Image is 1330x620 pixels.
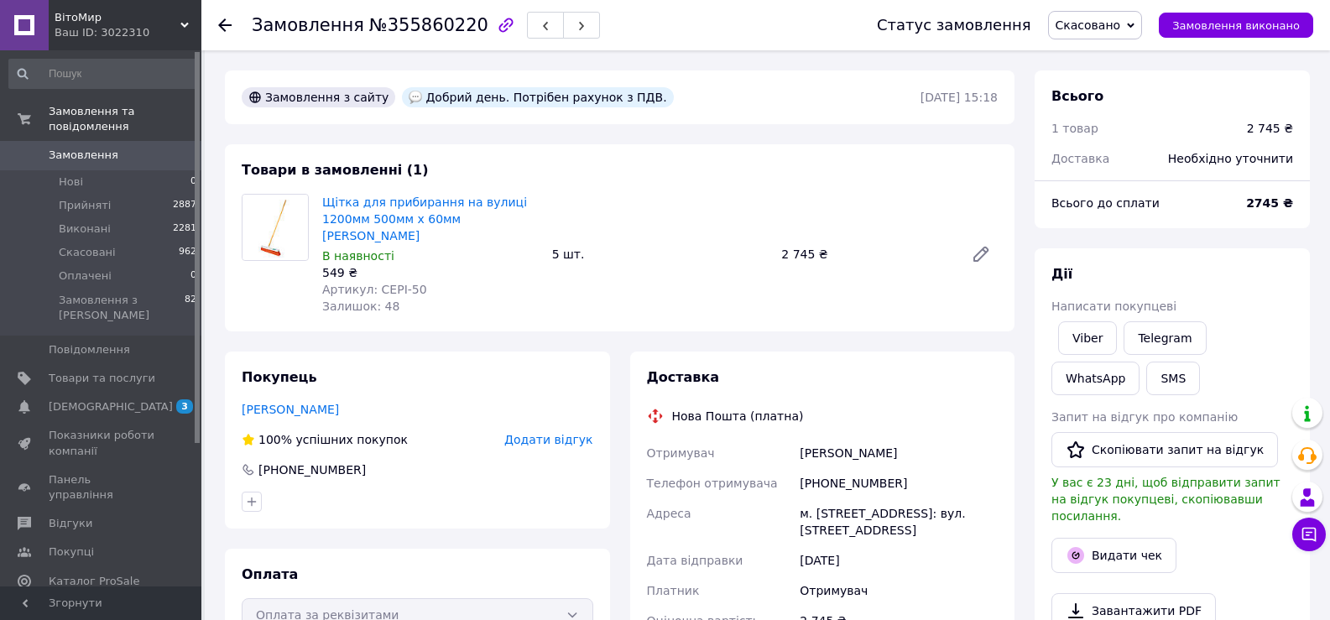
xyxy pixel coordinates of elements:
[59,221,111,237] span: Виконані
[1051,88,1103,104] span: Всього
[647,507,691,520] span: Адреса
[647,446,715,460] span: Отримувач
[190,175,196,190] span: 0
[49,371,155,386] span: Товари та послуги
[49,472,155,503] span: Панель управління
[964,237,998,271] a: Редагувати
[796,545,1001,576] div: [DATE]
[1146,362,1200,395] button: SMS
[173,221,196,237] span: 2281
[402,87,673,107] div: Добрий день. Потрібен рахунок з ПДВ.
[1058,321,1117,355] a: Viber
[49,516,92,531] span: Відгуки
[1051,300,1176,313] span: Написати покупцеві
[322,283,427,296] span: Артикул: CEPI-50
[1159,13,1313,38] button: Замовлення виконано
[647,477,778,490] span: Телефон отримувача
[1051,432,1278,467] button: Скопіювати запит на відгук
[1247,120,1293,137] div: 2 745 ₴
[49,428,155,458] span: Показники роботи компанії
[176,399,193,414] span: 3
[1158,140,1303,177] div: Необхідно уточнити
[877,17,1031,34] div: Статус замовлення
[59,293,185,323] span: Замовлення з [PERSON_NAME]
[173,198,196,213] span: 2887
[1051,266,1072,282] span: Дії
[322,264,539,281] div: 549 ₴
[1172,19,1300,32] span: Замовлення виконано
[796,576,1001,606] div: Отримувач
[1051,362,1140,395] a: WhatsApp
[1051,152,1109,165] span: Доставка
[796,498,1001,545] div: м. [STREET_ADDRESS]: вул. [STREET_ADDRESS]
[252,15,364,35] span: Замовлення
[796,468,1001,498] div: [PHONE_NUMBER]
[545,242,775,266] div: 5 шт.
[49,104,201,134] span: Замовлення та повідомлення
[242,369,317,385] span: Покупець
[59,175,83,190] span: Нові
[1246,196,1293,210] b: 2745 ₴
[242,566,298,582] span: Оплата
[55,25,201,40] div: Ваш ID: 3022310
[59,268,112,284] span: Оплачені
[242,162,429,178] span: Товари в замовленні (1)
[1051,476,1280,523] span: У вас є 23 дні, щоб відправити запит на відгук покупцеві, скопіювавши посилання.
[49,544,94,560] span: Покупці
[647,554,743,567] span: Дата відправки
[242,403,339,416] a: [PERSON_NAME]
[1051,122,1098,135] span: 1 товар
[775,242,957,266] div: 2 745 ₴
[504,433,592,446] span: Додати відгук
[369,15,488,35] span: №355860220
[1292,518,1326,551] button: Чат з покупцем
[185,293,196,323] span: 82
[8,59,198,89] input: Пошук
[647,369,720,385] span: Доставка
[49,342,130,357] span: Повідомлення
[242,87,395,107] div: Замовлення з сайту
[179,245,196,260] span: 962
[243,195,308,260] img: Щітка для прибирання на вулиці 1200мм 500мм х 60мм Klintek Truper
[242,431,408,448] div: успішних покупок
[668,408,808,425] div: Нова Пошта (платна)
[322,300,399,313] span: Залишок: 48
[59,245,116,260] span: Скасовані
[322,249,394,263] span: В наявності
[921,91,998,104] time: [DATE] 15:18
[647,584,700,597] span: Платник
[55,10,180,25] span: ВітоМир
[59,198,111,213] span: Прийняті
[796,438,1001,468] div: [PERSON_NAME]
[49,574,139,589] span: Каталог ProSale
[1124,321,1206,355] a: Telegram
[258,433,292,446] span: 100%
[218,17,232,34] div: Повернутися назад
[49,148,118,163] span: Замовлення
[1056,18,1121,32] span: Скасовано
[49,399,173,414] span: [DEMOGRAPHIC_DATA]
[1051,196,1160,210] span: Всього до сплати
[190,268,196,284] span: 0
[1051,410,1238,424] span: Запит на відгук про компанію
[257,461,368,478] div: [PHONE_NUMBER]
[322,195,527,242] a: Щітка для прибирання на вулиці 1200мм 500мм х 60мм [PERSON_NAME]
[409,91,422,104] img: :speech_balloon:
[1051,538,1176,573] button: Видати чек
